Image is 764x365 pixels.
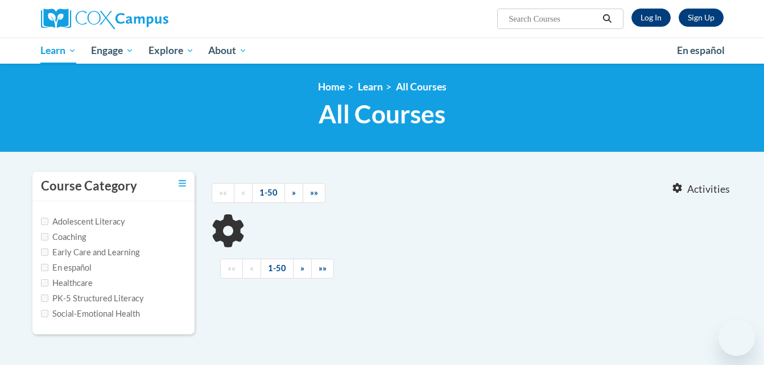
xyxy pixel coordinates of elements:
[141,38,201,64] a: Explore
[310,188,318,197] span: »»
[261,259,294,279] a: 1-50
[631,9,671,27] a: Log In
[677,44,725,56] span: En español
[41,279,48,287] input: Checkbox for Options
[319,263,327,273] span: »»
[41,215,125,228] label: Adolescent Literacy
[358,81,383,93] a: Learn
[91,44,134,57] span: Engage
[41,218,48,225] input: Checkbox for Options
[24,38,741,64] div: Main menu
[687,183,730,196] span: Activities
[41,264,48,271] input: Checkbox for Options
[41,295,48,302] input: Checkbox for Options
[300,263,304,273] span: »
[234,183,253,203] a: Previous
[41,262,92,274] label: En español
[201,38,254,64] a: About
[228,263,236,273] span: ««
[179,177,186,190] a: Toggle collapse
[41,310,48,317] input: Checkbox for Options
[219,188,227,197] span: ««
[670,39,732,63] a: En español
[396,81,447,93] a: All Courses
[41,277,93,289] label: Healthcare
[34,38,84,64] a: Learn
[208,44,247,57] span: About
[242,259,261,279] a: Previous
[679,9,724,27] a: Register
[507,12,598,26] input: Search Courses
[598,12,616,26] button: Search
[250,263,254,273] span: «
[252,183,285,203] a: 1-50
[292,188,296,197] span: »
[284,183,303,203] a: Next
[41,9,257,29] a: Cox Campus
[718,320,755,356] iframe: Button to launch messaging window
[40,44,76,57] span: Learn
[241,188,245,197] span: «
[220,259,243,279] a: Begining
[84,38,141,64] a: Engage
[311,259,334,279] a: End
[148,44,194,57] span: Explore
[303,183,325,203] a: End
[318,81,345,93] a: Home
[41,246,139,259] label: Early Care and Learning
[41,308,140,320] label: Social-Emotional Health
[41,233,48,240] input: Checkbox for Options
[41,9,168,29] img: Cox Campus
[212,183,234,203] a: Begining
[293,259,312,279] a: Next
[41,177,137,195] h3: Course Category
[319,99,445,129] span: All Courses
[41,292,144,305] label: PK-5 Structured Literacy
[41,248,48,256] input: Checkbox for Options
[41,231,86,243] label: Coaching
